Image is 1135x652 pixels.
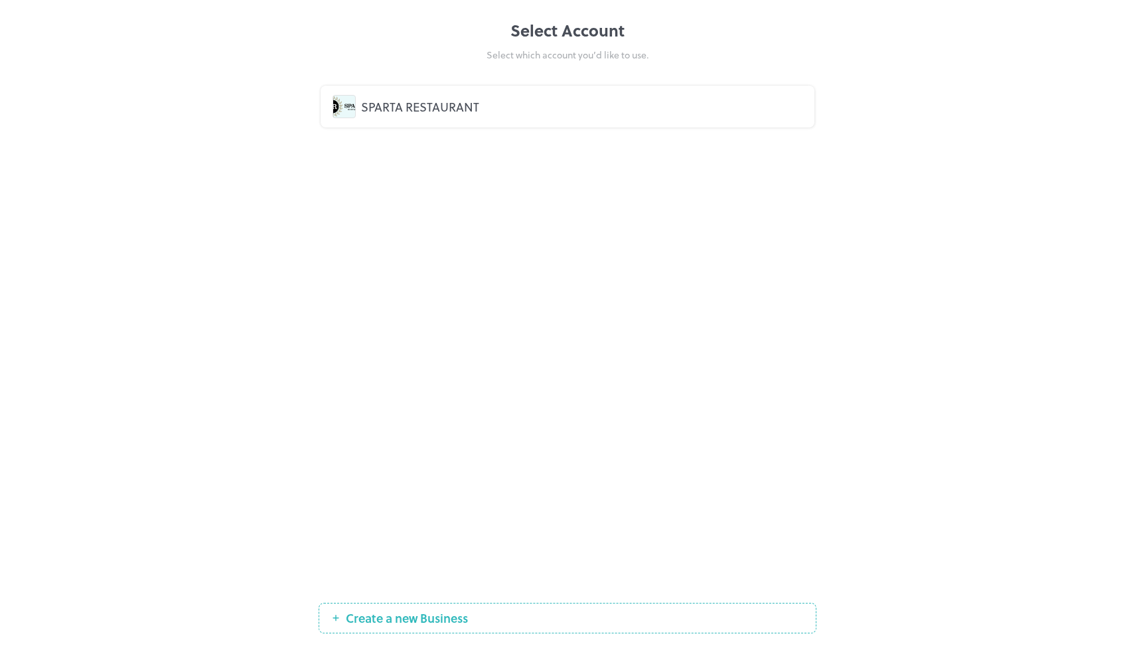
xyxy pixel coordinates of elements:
div: SPARTA RESTAURANT [361,98,802,116]
img: avatar [333,96,355,118]
button: Create a new Business [319,603,816,633]
span: Create a new Business [339,611,475,625]
div: Select which account you’d like to use. [319,48,816,62]
div: Select Account [319,19,816,42]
